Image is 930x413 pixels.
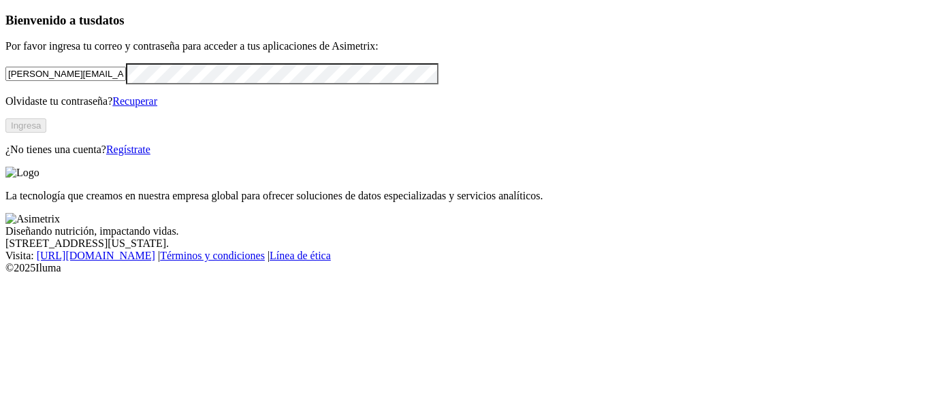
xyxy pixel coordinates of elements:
[5,118,46,133] button: Ingresa
[5,40,925,52] p: Por favor ingresa tu correo y contraseña para acceder a tus aplicaciones de Asimetrix:
[5,250,925,262] div: Visita : | |
[5,190,925,202] p: La tecnología que creamos en nuestra empresa global para ofrecer soluciones de datos especializad...
[5,13,925,28] h3: Bienvenido a tus
[5,262,925,274] div: © 2025 Iluma
[5,95,925,108] p: Olvidaste tu contraseña?
[5,144,925,156] p: ¿No tienes una cuenta?
[95,13,125,27] span: datos
[5,225,925,237] div: Diseñando nutrición, impactando vidas.
[37,250,155,261] a: [URL][DOMAIN_NAME]
[5,67,126,81] input: Tu correo
[5,237,925,250] div: [STREET_ADDRESS][US_STATE].
[106,144,150,155] a: Regístrate
[112,95,157,107] a: Recuperar
[270,250,331,261] a: Línea de ética
[5,213,60,225] img: Asimetrix
[160,250,265,261] a: Términos y condiciones
[5,167,39,179] img: Logo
